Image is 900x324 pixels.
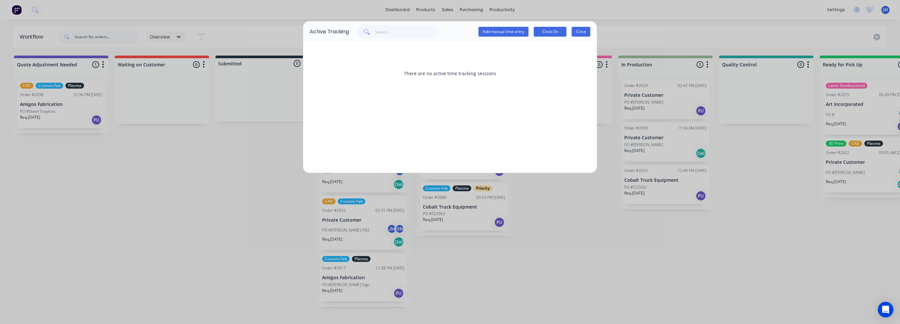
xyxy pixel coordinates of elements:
[375,25,439,38] input: Search...
[534,27,566,37] button: Clock On
[572,27,590,37] button: Close
[310,49,590,98] div: There are no active time tracking sessions
[878,302,893,317] div: Open Intercom Messenger
[310,28,349,36] div: Active Tracking
[478,27,528,37] button: Add manual time entry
